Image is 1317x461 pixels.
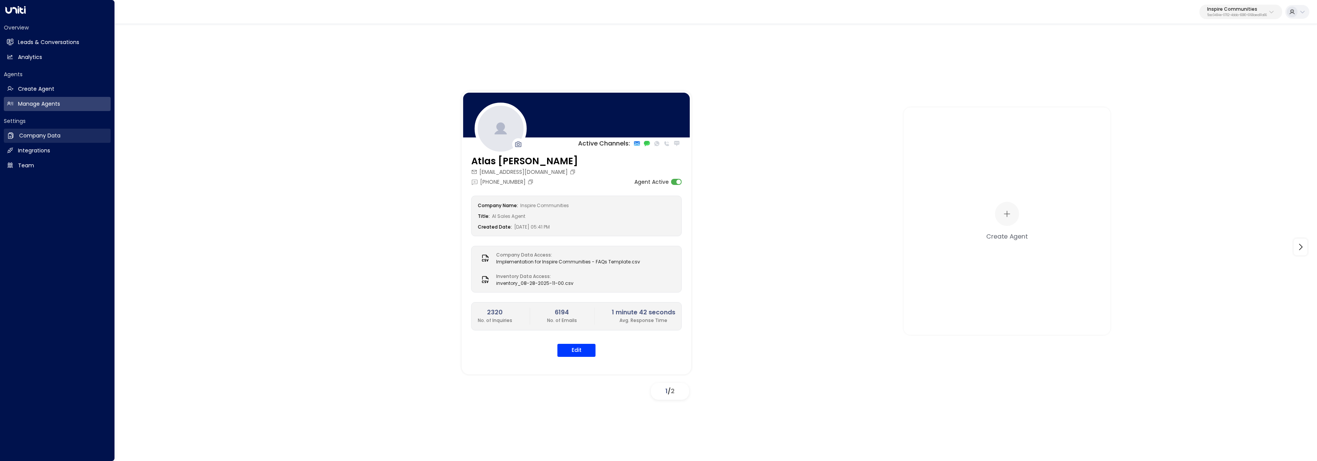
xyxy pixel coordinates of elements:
[1207,14,1267,17] p: 5ac0484e-0702-4bbb-8380-6168aea91a66
[1207,7,1267,11] p: Inspire Communities
[578,139,630,148] p: Active Channels:
[18,147,50,155] h2: Integrations
[478,317,512,324] p: No. of Inquiries
[4,35,111,49] a: Leads & Conversations
[18,162,34,170] h2: Team
[19,132,60,140] h2: Company Data
[478,202,518,209] label: Company Name:
[987,231,1028,240] div: Create Agent
[514,224,550,230] span: [DATE] 05:41 PM
[570,169,578,175] button: Copy
[4,70,111,78] h2: Agents
[4,129,111,143] a: Company Data
[471,178,536,186] div: [PHONE_NUMBER]
[547,308,577,317] h2: 6194
[4,82,111,96] a: Create Agent
[547,317,577,324] p: No. of Emails
[496,258,640,265] span: Implementation for Inspire Communities - FAQs Template.csv
[496,280,574,287] span: inventory_08-28-2025-11-00.csv
[496,252,636,258] label: Company Data Access:
[4,50,111,64] a: Analytics
[520,202,569,209] span: Inspire Communities
[634,178,669,186] label: Agent Active
[18,85,54,93] h2: Create Agent
[665,387,668,396] span: 1
[18,53,42,61] h2: Analytics
[4,24,111,31] h2: Overview
[557,344,596,357] button: Edit
[4,117,111,125] h2: Settings
[18,100,60,108] h2: Manage Agents
[471,154,578,168] h3: Atlas [PERSON_NAME]
[478,224,512,230] label: Created Date:
[4,144,111,158] a: Integrations
[671,387,675,396] span: 2
[478,213,490,219] label: Title:
[528,179,536,185] button: Copy
[478,308,512,317] h2: 2320
[18,38,79,46] h2: Leads & Conversations
[492,213,525,219] span: AI Sales Agent
[4,97,111,111] a: Manage Agents
[496,273,570,280] label: Inventory Data Access:
[4,159,111,173] a: Team
[1199,5,1282,19] button: Inspire Communities5ac0484e-0702-4bbb-8380-6168aea91a66
[612,317,675,324] p: Avg. Response Time
[651,383,689,400] div: /
[612,308,675,317] h2: 1 minute 42 seconds
[471,168,578,176] div: [EMAIL_ADDRESS][DOMAIN_NAME]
